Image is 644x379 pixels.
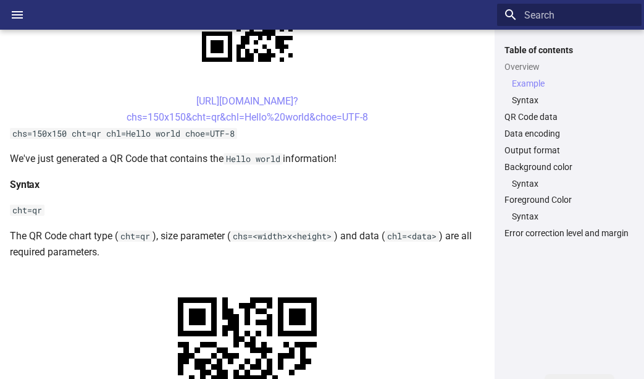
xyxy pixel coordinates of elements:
code: cht=qr [10,205,44,216]
a: Syntax [512,211,634,222]
nav: Table of contents [497,45,642,239]
a: Syntax [512,95,634,106]
a: Overview [504,61,634,72]
nav: Overview [504,78,634,106]
code: chl=<data> [385,231,439,242]
h4: Syntax [10,177,485,193]
a: Error correction level and margin [504,228,634,239]
code: cht=qr [118,231,153,242]
a: Data encoding [504,128,634,139]
a: Output format [504,145,634,156]
code: chs=<width>x<height> [230,231,334,242]
nav: Background color [504,178,634,189]
a: Background color [504,161,634,172]
a: [URL][DOMAIN_NAME]?chs=150x150&cht=qr&chl=Hello%20world&choe=UTF-8 [127,95,368,123]
code: Hello world [224,153,283,164]
label: Table of contents [497,45,642,56]
p: The QR Code chart type ( ), size parameter ( ) and data ( ) are all required parameters. [10,228,485,260]
a: QR Code data [504,111,634,122]
p: We've just generated a QR Code that contains the information! [10,151,485,167]
a: Foreground Color [504,194,634,205]
a: Syntax [512,178,634,189]
a: Example [512,78,634,89]
input: Search [497,4,642,26]
nav: Foreground Color [504,211,634,222]
code: chs=150x150 cht=qr chl=Hello world choe=UTF-8 [10,128,237,139]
